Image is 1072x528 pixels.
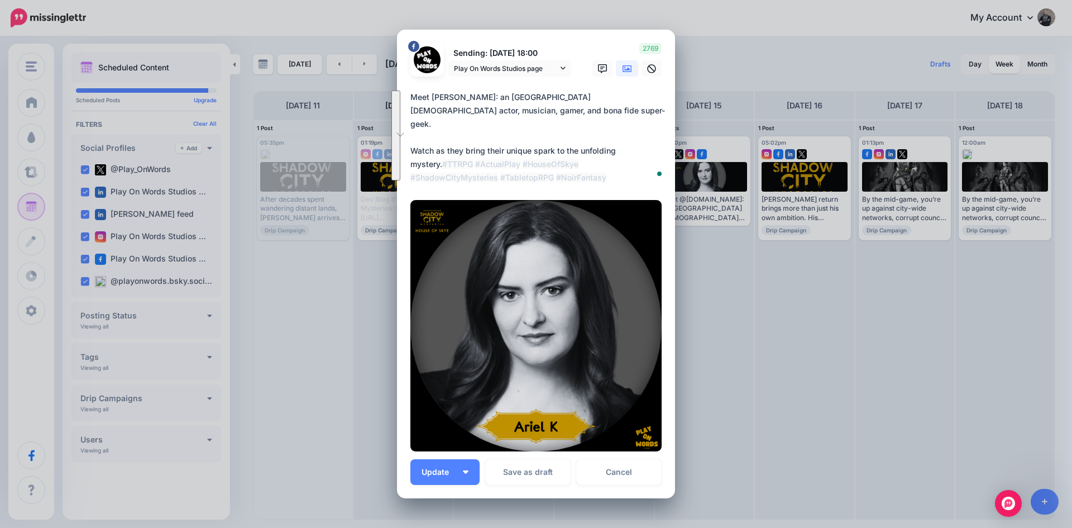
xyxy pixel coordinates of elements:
img: 333272921_509811291330326_6770540540125790089_n-bsa152934.jpg [414,46,441,73]
button: Update [410,459,480,485]
button: Save as draft [485,459,571,485]
div: Meet [PERSON_NAME]: an [GEOGRAPHIC_DATA][DEMOGRAPHIC_DATA] actor, musician, gamer, and bona fide ... [410,91,667,184]
textarea: To enrich screen reader interactions, please activate Accessibility in Grammarly extension settings [410,91,667,184]
a: Cancel [576,459,662,485]
div: Open Intercom Messenger [995,490,1022,517]
span: 2769 [639,43,662,54]
span: Update [422,468,457,476]
span: Play On Words Studios page [454,63,558,74]
p: Sending: [DATE] 18:00 [448,47,571,60]
img: IAD1RGLU9PFSHWA1AGEY2MPLJFJY39M7.png [410,200,662,451]
img: arrow-down-white.png [463,470,468,474]
a: Play On Words Studios page [448,60,571,77]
